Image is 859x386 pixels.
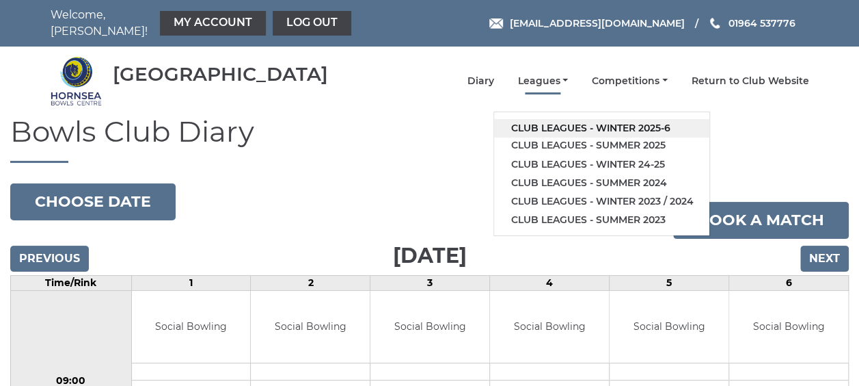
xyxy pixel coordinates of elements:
a: Diary [467,75,493,88]
td: Social Bowling [132,291,251,363]
a: My Account [160,11,266,36]
input: Next [800,246,849,272]
img: Hornsea Bowls Centre [51,55,102,107]
span: [EMAIL_ADDRESS][DOMAIN_NAME] [509,17,684,29]
button: Choose date [10,183,176,220]
td: 1 [131,276,251,291]
ul: Leagues [493,112,710,236]
td: Time/Rink [11,276,132,291]
a: Return to Club Website [692,75,809,88]
a: Club leagues - Summer 2024 [494,174,709,192]
img: Phone us [710,18,720,29]
a: Club leagues - Winter 24-25 [494,155,709,174]
input: Previous [10,246,89,272]
a: Club leagues - Summer 2025 [494,136,709,155]
span: 01964 537776 [728,17,795,29]
img: Email [489,18,503,29]
td: 5 [610,276,729,291]
td: 2 [251,276,370,291]
a: Club leagues - Winter 2025-6 [494,119,709,138]
div: [GEOGRAPHIC_DATA] [113,64,328,85]
td: Social Bowling [490,291,609,363]
a: Book a match [673,202,849,239]
a: Email [EMAIL_ADDRESS][DOMAIN_NAME] [489,16,684,31]
td: 3 [370,276,490,291]
a: Leagues [517,75,568,88]
td: Social Bowling [610,291,728,363]
td: 6 [729,276,849,291]
a: Competitions [592,75,668,88]
td: Social Bowling [729,291,848,363]
a: Club leagues - Summer 2023 [494,211,709,229]
a: Phone us 01964 537776 [708,16,795,31]
td: 4 [490,276,610,291]
h1: Bowls Club Diary [10,116,849,163]
nav: Welcome, [PERSON_NAME]! [51,7,355,40]
td: Social Bowling [370,291,489,363]
a: Club leagues - Winter 2023 / 2024 [494,192,709,211]
td: Social Bowling [251,291,370,363]
a: Log out [273,11,351,36]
